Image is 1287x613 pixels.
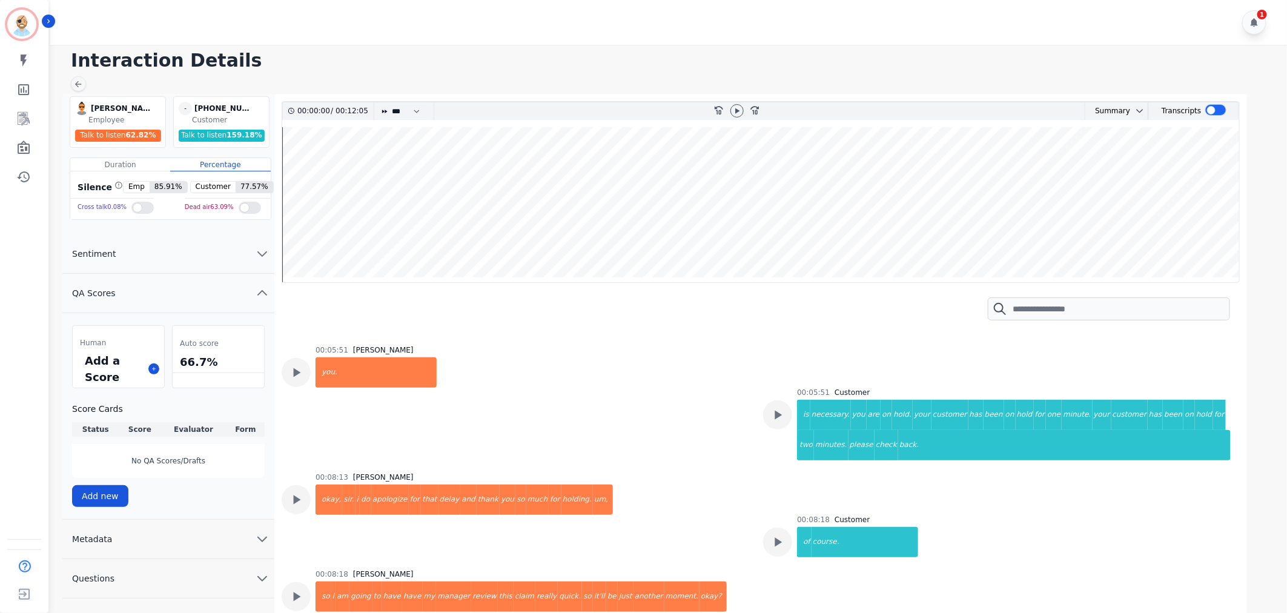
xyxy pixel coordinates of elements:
div: [PERSON_NAME] [353,472,414,482]
div: hold [1016,400,1034,430]
div: it'll [593,582,606,612]
div: your [1093,400,1111,430]
div: have [382,582,402,612]
div: been [984,400,1004,430]
svg: chevron down [255,571,270,586]
h1: Interaction Details [71,50,1275,71]
div: Customer [192,115,266,125]
div: 00:08:18 [797,515,830,525]
img: Bordered avatar [7,10,36,39]
button: Sentiment chevron down [62,234,274,274]
div: this [498,582,514,612]
div: review [471,582,498,612]
span: 77.57 % [236,182,273,193]
div: and [460,485,477,515]
div: you. [317,357,437,388]
div: / [297,102,371,120]
div: so [317,582,331,612]
div: is [798,400,810,430]
div: [PERSON_NAME] [91,102,151,115]
div: has [1148,400,1163,430]
svg: chevron down [1135,106,1145,116]
div: Dead air 63.09 % [185,199,234,216]
h3: Score Cards [72,403,265,415]
div: thank [477,485,500,515]
div: claim [514,582,535,612]
th: Status [72,422,119,437]
span: Customer [191,182,236,193]
div: on [1004,400,1016,430]
div: my [423,582,437,612]
div: 66.7% [177,351,259,373]
div: 00:08:13 [316,472,348,482]
div: hold [1195,400,1213,430]
div: okay? [700,582,727,612]
div: on [1183,400,1195,430]
div: 00:05:51 [316,345,348,355]
div: another [634,582,664,612]
span: Sentiment [62,248,125,260]
th: Form [227,422,265,437]
svg: chevron up [255,286,270,300]
div: Cross talk 0.08 % [78,199,127,216]
div: do [360,485,371,515]
th: Evaluator [160,422,227,437]
div: for [549,485,561,515]
div: check [875,430,898,460]
span: 85.91 % [150,182,187,193]
svg: chevron down [255,532,270,546]
div: holding. [561,485,593,515]
div: one [1046,400,1062,430]
div: Employee [88,115,163,125]
div: 00:12:05 [333,102,366,120]
div: you [851,400,867,430]
div: Summary [1085,102,1130,120]
div: just [618,582,634,612]
div: really [535,582,558,612]
button: chevron down [1130,106,1145,116]
div: Customer [835,515,870,525]
div: Talk to listen [75,130,161,142]
div: going [349,582,372,612]
span: Questions [62,572,124,585]
div: minutes. [814,430,848,460]
button: Metadata chevron down [62,520,274,559]
div: your [913,400,931,430]
span: QA Scores [62,287,125,299]
div: so [515,485,526,515]
div: for [1034,400,1047,430]
div: minute. [1062,400,1092,430]
div: on [881,400,892,430]
div: Transcripts [1162,102,1201,120]
div: for [1213,400,1226,430]
div: Silence [75,181,123,193]
svg: chevron down [255,247,270,261]
div: customer [1111,400,1148,430]
div: Customer [835,388,870,397]
span: 62.82 % [126,131,156,139]
div: No QA Scores/Drafts [72,444,265,478]
th: Score [119,422,161,437]
div: 00:05:51 [797,388,830,397]
span: Human [80,338,106,348]
div: be [606,582,618,612]
div: 1 [1257,10,1267,19]
div: much [526,485,549,515]
div: have [402,582,422,612]
div: quick. [558,582,582,612]
div: please [849,430,875,460]
div: [PHONE_NUMBER] [194,102,255,115]
div: been [1163,400,1183,430]
div: apologize [371,485,409,515]
div: [PERSON_NAME] [353,345,414,355]
div: moment. [664,582,700,612]
button: Add new [72,485,128,507]
div: hold. [892,400,913,430]
div: customer [931,400,968,430]
div: i [356,485,360,515]
div: Percentage [170,158,270,171]
div: two [798,430,814,460]
div: okay, [317,485,342,515]
span: Emp [124,182,150,193]
div: that [421,485,438,515]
